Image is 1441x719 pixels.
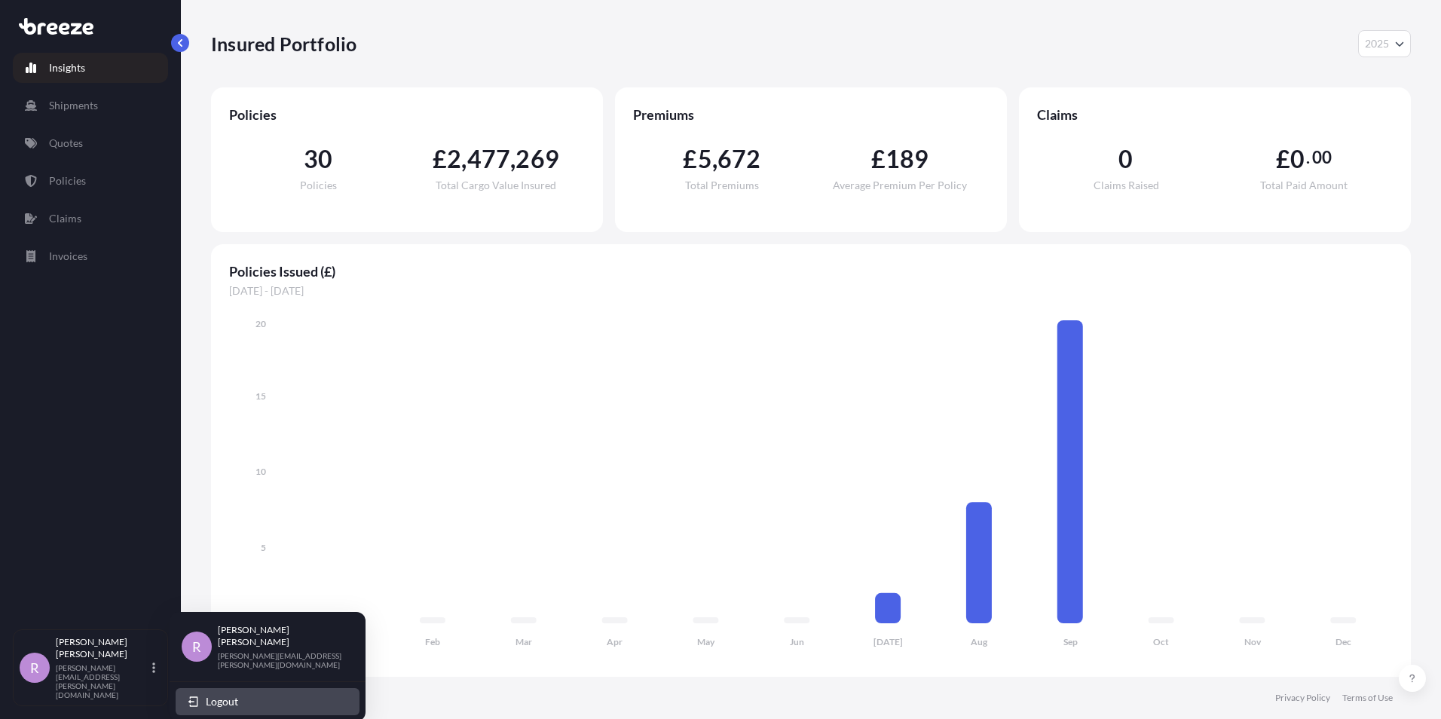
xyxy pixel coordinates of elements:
[833,180,967,191] span: Average Premium Per Policy
[461,147,467,171] span: ,
[13,166,168,196] a: Policies
[13,90,168,121] a: Shipments
[510,147,516,171] span: ,
[886,147,929,171] span: 189
[433,147,447,171] span: £
[1276,147,1290,171] span: £
[13,128,168,158] a: Quotes
[13,53,168,83] a: Insights
[192,639,201,654] span: R
[1260,180,1348,191] span: Total Paid Amount
[1037,106,1393,124] span: Claims
[13,203,168,234] a: Claims
[436,180,556,191] span: Total Cargo Value Insured
[697,636,715,647] tspan: May
[683,147,697,171] span: £
[1153,636,1169,647] tspan: Oct
[176,688,359,715] button: Logout
[425,636,440,647] tspan: Feb
[304,147,332,171] span: 30
[49,136,83,151] p: Quotes
[56,636,149,660] p: [PERSON_NAME] [PERSON_NAME]
[1306,151,1310,164] span: .
[255,318,266,329] tspan: 20
[467,147,511,171] span: 477
[30,660,39,675] span: R
[1312,151,1332,164] span: 00
[1365,36,1389,51] span: 2025
[1275,692,1330,704] a: Privacy Policy
[698,147,712,171] span: 5
[255,390,266,402] tspan: 15
[516,147,559,171] span: 269
[607,636,623,647] tspan: Apr
[300,180,337,191] span: Policies
[447,147,461,171] span: 2
[1244,636,1262,647] tspan: Nov
[49,60,85,75] p: Insights
[1358,30,1411,57] button: Year Selector
[685,180,759,191] span: Total Premiums
[1335,636,1351,647] tspan: Dec
[790,636,804,647] tspan: Jun
[261,542,266,553] tspan: 5
[971,636,988,647] tspan: Aug
[1342,692,1393,704] a: Terms of Use
[229,262,1393,280] span: Policies Issued (£)
[1063,636,1078,647] tspan: Sep
[13,241,168,271] a: Invoices
[717,147,761,171] span: 672
[1118,147,1133,171] span: 0
[49,249,87,264] p: Invoices
[871,147,886,171] span: £
[218,651,341,669] p: [PERSON_NAME][EMAIL_ADDRESS][PERSON_NAME][DOMAIN_NAME]
[211,32,356,56] p: Insured Portfolio
[255,466,266,477] tspan: 10
[49,173,86,188] p: Policies
[712,147,717,171] span: ,
[873,636,903,647] tspan: [DATE]
[229,106,585,124] span: Policies
[49,211,81,226] p: Claims
[633,106,989,124] span: Premiums
[206,694,238,709] span: Logout
[516,636,532,647] tspan: Mar
[229,283,1393,298] span: [DATE] - [DATE]
[49,98,98,113] p: Shipments
[1094,180,1159,191] span: Claims Raised
[56,663,149,699] p: [PERSON_NAME][EMAIL_ADDRESS][PERSON_NAME][DOMAIN_NAME]
[1290,147,1305,171] span: 0
[218,624,341,648] p: [PERSON_NAME] [PERSON_NAME]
